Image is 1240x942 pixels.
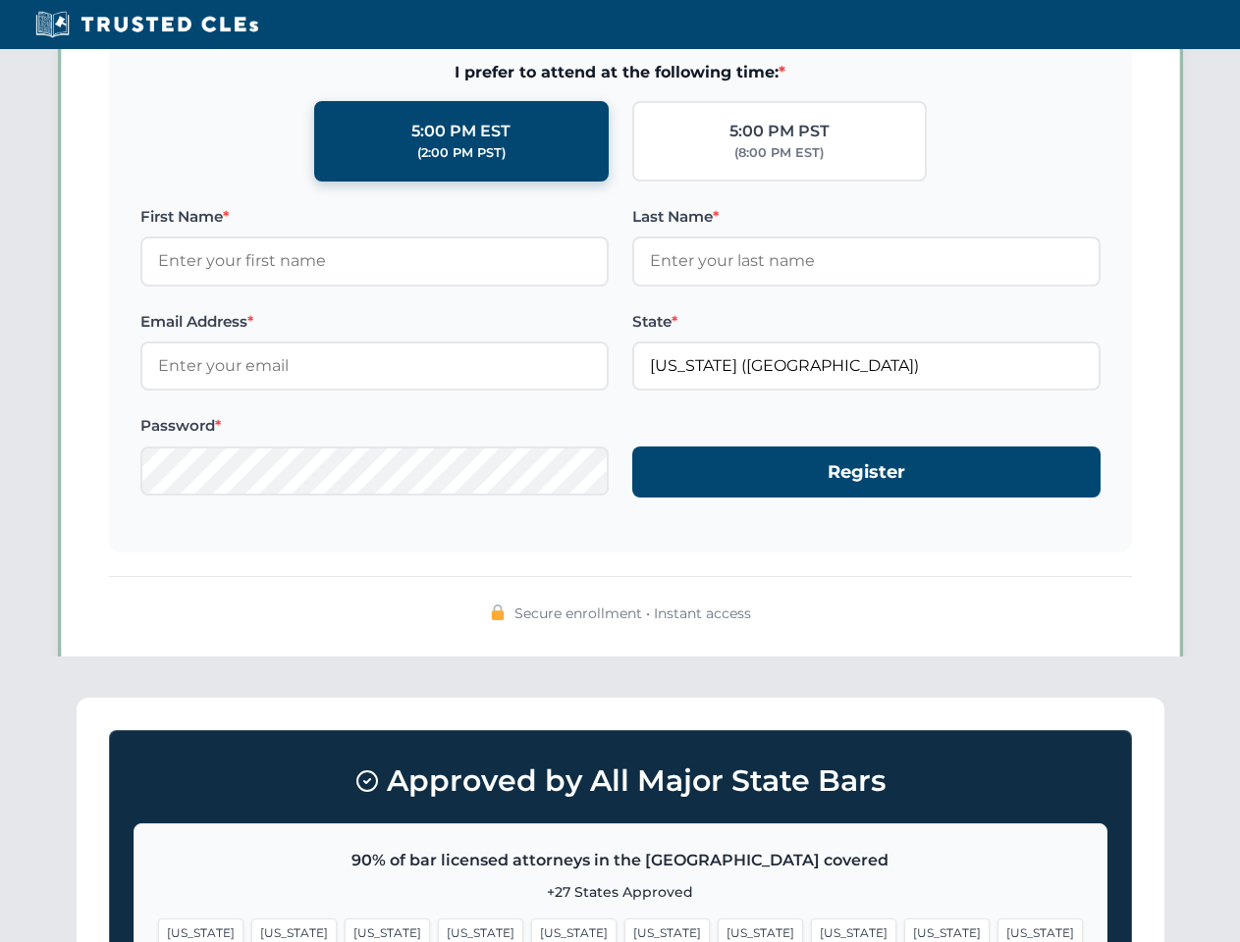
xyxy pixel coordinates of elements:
[729,119,830,144] div: 5:00 PM PST
[632,341,1101,391] input: California (CA)
[140,341,609,391] input: Enter your email
[140,310,609,334] label: Email Address
[158,881,1083,903] p: +27 States Approved
[134,755,1107,808] h3: Approved by All Major State Bars
[514,602,751,624] span: Secure enrollment • Instant access
[140,236,609,286] input: Enter your first name
[29,10,264,39] img: Trusted CLEs
[417,143,506,163] div: (2:00 PM PST)
[490,604,506,620] img: 🔒
[411,119,511,144] div: 5:00 PM EST
[140,60,1101,85] span: I prefer to attend at the following time:
[632,446,1101,498] button: Register
[632,205,1101,229] label: Last Name
[140,205,609,229] label: First Name
[140,414,609,438] label: Password
[632,236,1101,286] input: Enter your last name
[734,143,824,163] div: (8:00 PM EST)
[158,848,1083,873] p: 90% of bar licensed attorneys in the [GEOGRAPHIC_DATA] covered
[632,310,1101,334] label: State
